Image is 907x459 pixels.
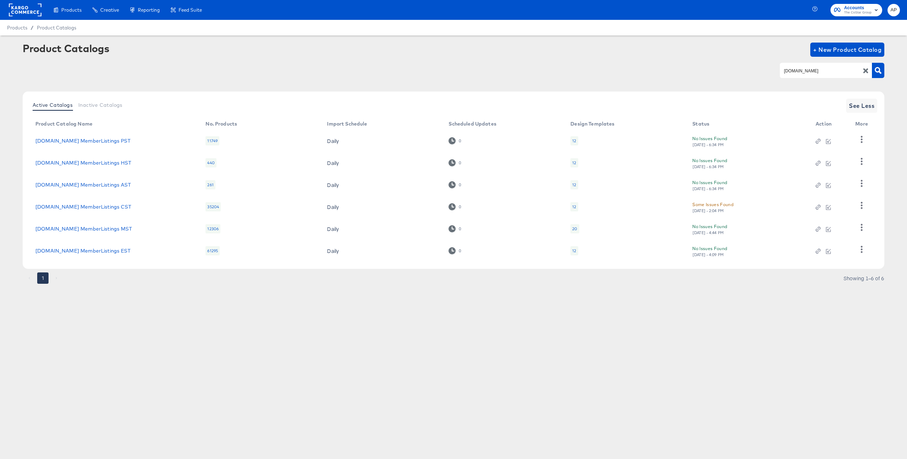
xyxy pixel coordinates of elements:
[692,201,733,208] div: Some Issues Found
[458,226,461,231] div: 0
[35,248,130,254] a: [DOMAIN_NAME] MemberListings EST
[888,4,900,16] button: AP
[458,160,461,165] div: 0
[321,130,443,152] td: Daily
[570,180,578,189] div: 12
[321,152,443,174] td: Daily
[572,204,576,210] div: 12
[570,202,578,211] div: 12
[205,180,215,189] div: 261
[572,138,576,144] div: 12
[849,101,874,111] span: See Less
[449,203,461,210] div: 0
[27,25,37,31] span: /
[844,4,872,12] span: Accounts
[449,181,461,188] div: 0
[327,121,367,127] div: Import Schedule
[35,121,92,127] div: Product Catalog Name
[35,182,131,188] a: [DOMAIN_NAME] MemberListings AST
[35,204,131,210] a: [DOMAIN_NAME] MemberListings CST
[572,248,576,254] div: 12
[449,225,461,232] div: 0
[37,272,49,284] button: page 1
[830,4,882,16] button: AccountsThe CoStar Group
[458,204,461,209] div: 0
[449,137,461,144] div: 0
[321,196,443,218] td: Daily
[692,201,733,213] button: Some Issues Found[DATE] - 2:04 PM
[205,121,237,127] div: No. Products
[572,226,577,232] div: 20
[570,224,579,233] div: 20
[570,121,614,127] div: Design Templates
[844,10,872,16] span: The CoStar Group
[35,226,132,232] a: [DOMAIN_NAME] MemberListings MST
[458,248,461,253] div: 0
[205,224,220,233] div: 12306
[843,276,884,281] div: Showing 1–6 of 6
[813,45,881,55] span: + New Product Catalog
[570,246,578,255] div: 12
[37,25,76,31] a: Product Catalogs
[35,138,130,144] a: [DOMAIN_NAME] MemberListings PST
[23,272,63,284] nav: pagination navigation
[449,121,496,127] div: Scheduled Updates
[687,118,810,130] th: Status
[810,118,850,130] th: Action
[35,160,131,166] a: [DOMAIN_NAME] MemberListings HST
[205,246,220,255] div: 61295
[570,136,578,145] div: 12
[572,160,576,166] div: 12
[449,247,461,254] div: 0
[205,158,216,167] div: 440
[458,182,461,187] div: 0
[570,158,578,167] div: 12
[890,6,897,14] span: AP
[846,99,877,113] button: See Less
[783,67,858,75] input: Search Product Catalogs
[321,174,443,196] td: Daily
[692,208,724,213] div: [DATE] - 2:04 PM
[33,102,73,108] span: Active Catalogs
[572,182,576,188] div: 12
[7,25,27,31] span: Products
[458,138,461,143] div: 0
[138,7,160,13] span: Reporting
[61,7,81,13] span: Products
[810,43,884,57] button: + New Product Catalog
[78,102,123,108] span: Inactive Catalogs
[321,240,443,262] td: Daily
[23,43,109,54] div: Product Catalogs
[850,118,877,130] th: More
[205,136,219,145] div: 11749
[205,202,221,211] div: 35204
[321,218,443,240] td: Daily
[179,7,202,13] span: Feed Suite
[449,159,461,166] div: 0
[100,7,119,13] span: Creative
